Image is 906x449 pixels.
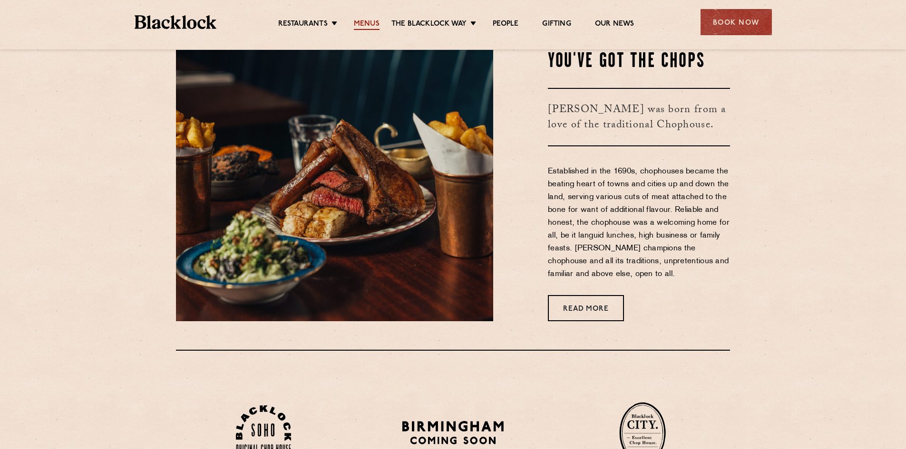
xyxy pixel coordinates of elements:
[400,418,506,448] img: BIRMINGHAM-P22_-e1747915156957.png
[493,19,518,30] a: People
[391,19,467,30] a: The Blacklock Way
[548,50,730,74] h2: You've Got The Chops
[354,19,380,30] a: Menus
[135,15,217,29] img: BL_Textured_Logo-footer-cropped.svg
[176,50,493,321] img: May25-Blacklock-AllIn-00417-scaled-e1752246198448.jpg
[548,88,730,146] h3: [PERSON_NAME] was born from a love of the traditional Chophouse.
[278,19,328,30] a: Restaurants
[548,295,624,321] a: Read More
[548,165,730,281] p: Established in the 1690s, chophouses became the beating heart of towns and cities up and down the...
[542,19,571,30] a: Gifting
[595,19,634,30] a: Our News
[701,9,772,35] div: Book Now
